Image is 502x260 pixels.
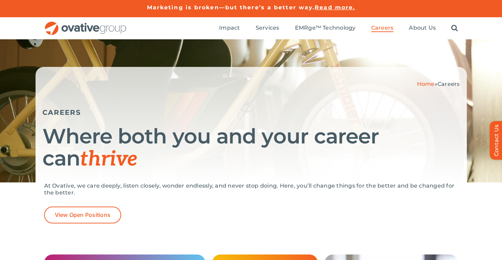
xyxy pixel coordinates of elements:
h1: Where both you and your career can [42,125,460,170]
a: Services [256,24,279,32]
span: About Us [409,24,436,31]
a: Marketing is broken—but there’s a better way. [147,4,315,11]
a: OG_Full_horizontal_RGB [44,21,127,27]
span: EMRge™ Technology [295,24,356,31]
span: View Open Positions [55,212,111,218]
a: Search [451,24,458,32]
a: Home [417,81,435,87]
span: thrive [80,147,138,172]
nav: Menu [219,17,458,39]
a: Careers [371,24,394,32]
a: Read more. [315,4,355,11]
h5: CAREERS [42,108,460,117]
a: Impact [219,24,240,32]
span: Impact [219,24,240,31]
span: Services [256,24,279,31]
p: At Ovative, we care deeply, listen closely, wonder endlessly, and never stop doing. Here, you’ll ... [44,182,458,196]
a: View Open Positions [44,207,121,223]
a: About Us [409,24,436,32]
a: EMRge™ Technology [295,24,356,32]
span: Careers [437,81,460,87]
span: Careers [371,24,394,31]
span: » [417,81,460,87]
